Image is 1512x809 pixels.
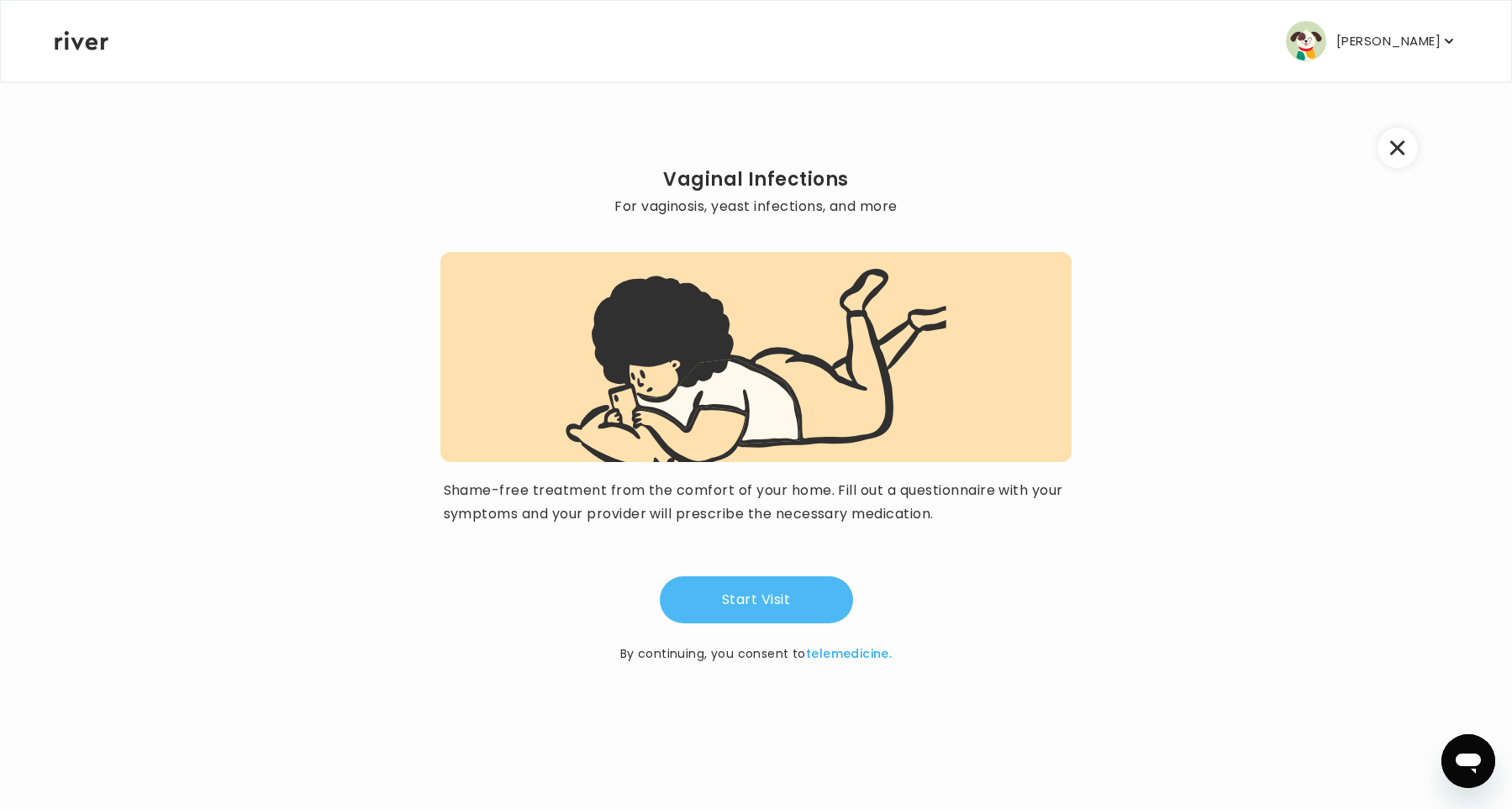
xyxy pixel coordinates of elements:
[1336,29,1441,53] p: [PERSON_NAME]
[440,195,1072,218] p: For vaginosis, yeast infections, and more
[1286,21,1457,61] button: user avatar[PERSON_NAME]
[566,269,946,462] img: visit complete graphic
[440,168,1072,192] h2: Vaginal Infections
[1441,734,1495,788] iframe: Button to launch messaging window
[620,644,893,664] p: By continuing, you consent to
[1286,21,1326,61] img: user avatar
[660,576,853,623] button: Start Visit
[806,645,892,662] a: telemedicine.
[444,479,1069,526] p: Shame-free treatment from the comfort of your home. Fill out a questionnaire with your symptoms a...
